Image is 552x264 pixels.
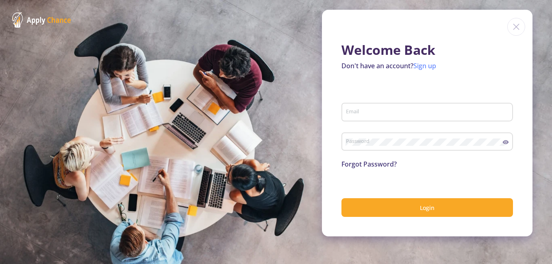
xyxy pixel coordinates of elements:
[341,160,397,169] a: Forgot Password?
[341,42,513,58] h1: Welcome Back
[413,61,436,70] a: Sign up
[507,18,525,36] img: close icon
[341,198,513,217] button: Login
[12,12,71,28] img: ApplyChance Logo
[341,61,513,71] p: Don't have an account?
[420,204,435,212] span: Login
